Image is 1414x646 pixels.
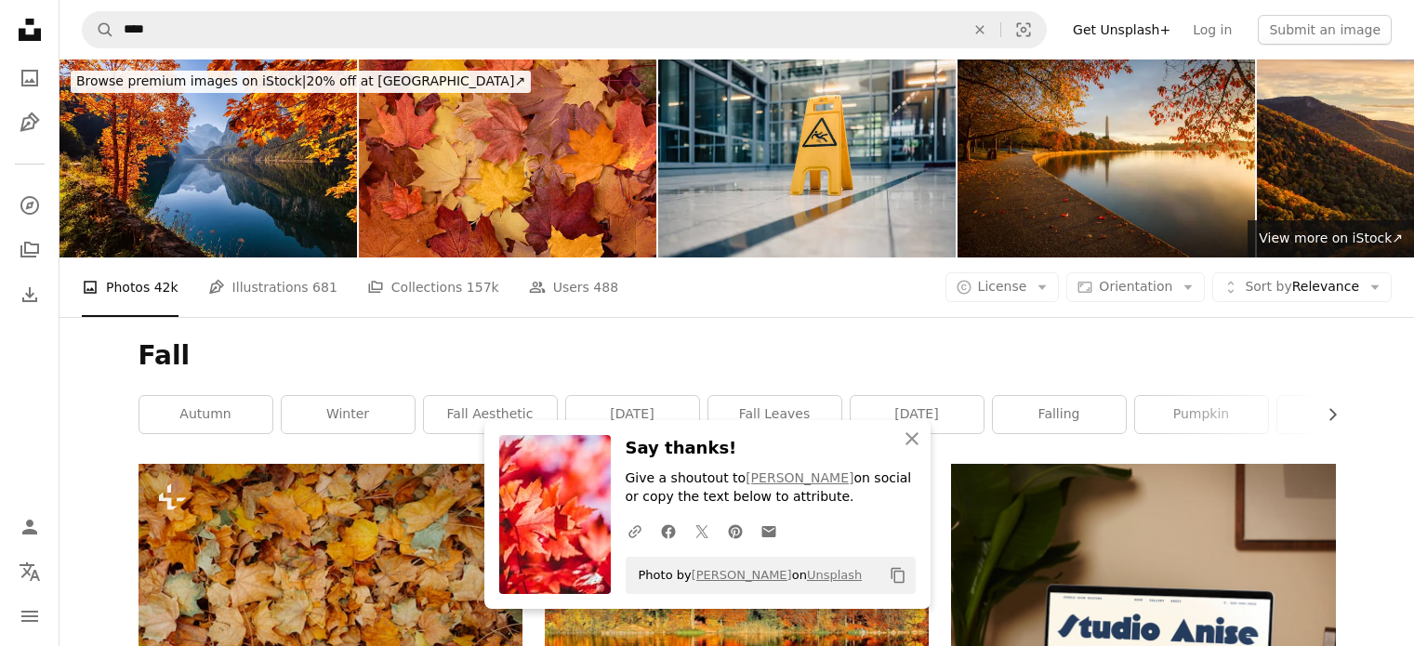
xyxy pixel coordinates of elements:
span: Sort by [1245,279,1291,294]
a: Share on Pinterest [719,512,752,549]
img: Autumn on lake Gosau (Gosausee) in Salzkammergut, Austria [59,59,357,257]
a: Browse premium images on iStock|20% off at [GEOGRAPHIC_DATA]↗ [59,59,542,104]
button: Menu [11,598,48,635]
a: Collections 157k [367,257,499,317]
a: [PERSON_NAME] [746,470,853,485]
button: Copy to clipboard [882,560,914,591]
span: 681 [312,277,337,297]
span: Photo by on [629,560,863,590]
button: scroll list to the right [1315,396,1336,433]
button: Submit an image [1258,15,1392,45]
span: View more on iStock ↗ [1259,231,1403,245]
a: falling [993,396,1126,433]
span: License [978,279,1027,294]
p: Give a shoutout to on social or copy the text below to attribute. [626,469,916,507]
img: maple autumn leaves [359,59,656,257]
a: a bunch of leaves that are laying on the ground [139,583,522,600]
a: winter [282,396,415,433]
img: Washington DC in the fall [958,59,1255,257]
a: Explore [11,187,48,224]
a: Share over email [752,512,786,549]
button: Visual search [1001,12,1046,47]
a: Photos [11,59,48,97]
a: lake sorrounded by trees [545,606,929,623]
a: Collections [11,231,48,269]
button: Sort byRelevance [1212,272,1392,302]
button: Language [11,553,48,590]
a: Log in / Sign up [11,508,48,546]
a: [PERSON_NAME] [692,568,792,582]
span: Browse premium images on iStock | [76,73,306,88]
a: Log in [1182,15,1243,45]
span: Orientation [1099,279,1172,294]
a: Download History [11,276,48,313]
h1: Fall [139,339,1336,373]
span: Relevance [1245,278,1359,297]
span: 20% off at [GEOGRAPHIC_DATA] ↗ [76,73,525,88]
button: Orientation [1066,272,1205,302]
a: Get Unsplash+ [1062,15,1182,45]
a: [DATE] [851,396,984,433]
a: Illustrations [11,104,48,141]
a: View more on iStock↗ [1248,220,1414,257]
a: pumpkin [1135,396,1268,433]
a: fall leaves [708,396,841,433]
button: License [945,272,1060,302]
a: Unsplash [807,568,862,582]
a: Share on Facebook [652,512,685,549]
form: Find visuals sitewide [82,11,1047,48]
a: fall aesthetic [424,396,557,433]
span: 157k [467,277,499,297]
a: [DATE] [566,396,699,433]
a: Share on Twitter [685,512,719,549]
button: Clear [959,12,1000,47]
span: 488 [593,277,618,297]
a: Users 488 [529,257,618,317]
img: Warning sign slippery [658,59,956,257]
a: autumn [139,396,272,433]
a: summer [1277,396,1410,433]
a: Illustrations 681 [208,257,337,317]
h3: Say thanks! [626,435,916,462]
button: Search Unsplash [83,12,114,47]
